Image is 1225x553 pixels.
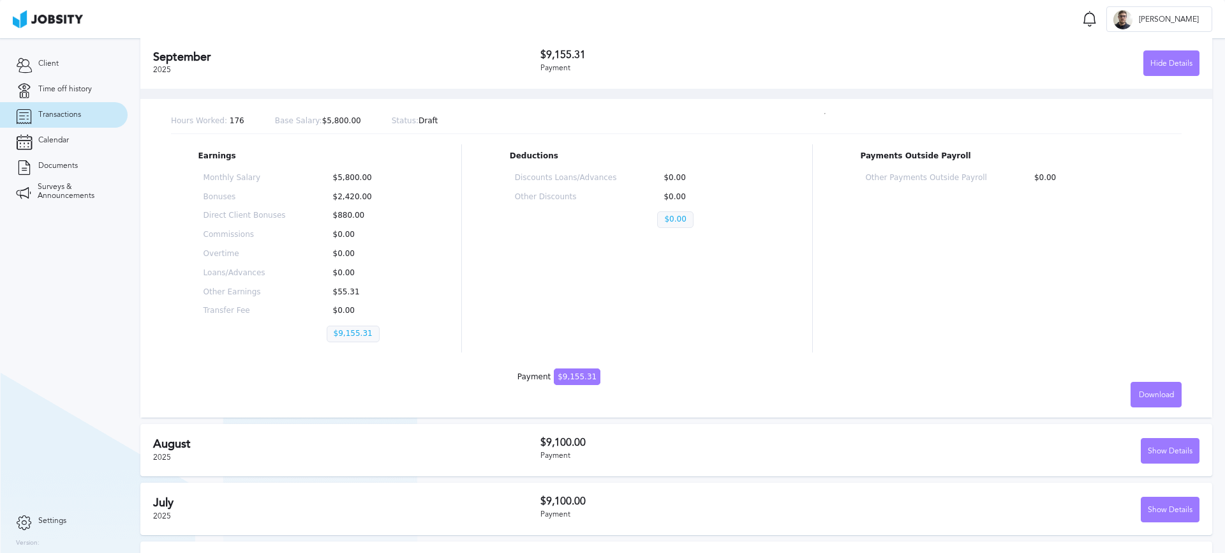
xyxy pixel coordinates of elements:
[327,211,409,220] p: $880.00
[327,193,409,202] p: $2,420.00
[865,174,986,183] p: Other Payments Outside Payroll
[1113,10,1132,29] div: R
[1141,497,1199,523] div: Show Details
[1028,174,1149,183] p: $0.00
[657,211,693,228] p: $0.00
[275,116,322,125] span: Base Salary:
[16,540,40,547] label: Version:
[153,453,171,462] span: 2025
[515,174,617,183] p: Discounts Loans/Advances
[204,307,286,315] p: Transfer Fee
[275,117,361,126] p: $5,800.00
[554,368,600,385] span: $9,155.31
[38,85,92,94] span: Time off history
[153,437,540,451] h2: August
[204,231,286,239] p: Commissions
[204,250,286,259] p: Overtime
[38,136,69,145] span: Calendar
[38,517,66,526] span: Settings
[392,117,438,126] p: Draft
[38,110,81,119] span: Transactions
[540,64,870,73] div: Payment
[153,50,540,64] h2: September
[198,152,414,161] p: Earnings
[204,193,286,202] p: Bonuses
[153,496,540,510] h2: July
[1141,439,1199,464] div: Show Details
[327,326,380,342] p: $9,155.31
[1131,382,1182,407] button: Download
[1143,50,1199,76] button: Hide Details
[327,174,409,183] p: $5,800.00
[38,162,78,170] span: Documents
[1139,391,1174,400] span: Download
[1141,438,1199,464] button: Show Details
[204,269,286,278] p: Loans/Advances
[153,511,171,520] span: 2025
[171,117,244,126] p: 176
[392,116,419,125] span: Status:
[1144,51,1199,77] div: Hide Details
[327,250,409,259] p: $0.00
[515,193,617,202] p: Other Discounts
[327,231,409,239] p: $0.00
[540,496,870,507] h3: $9,100.00
[657,174,759,183] p: $0.00
[540,437,870,448] h3: $9,100.00
[327,288,409,297] p: $55.31
[327,307,409,315] p: $0.00
[204,174,286,183] p: Monthly Salary
[13,10,83,28] img: ab4bad089aa723f57921c736e9817d99.png
[510,152,764,161] p: Deductions
[540,451,870,460] div: Payment
[657,193,759,202] p: $0.00
[1106,6,1212,32] button: R[PERSON_NAME]
[1132,15,1205,24] span: [PERSON_NAME]
[540,49,870,61] h3: $9,155.31
[1141,497,1199,522] button: Show Details
[153,65,171,74] span: 2025
[204,211,286,220] p: Direct Client Bonuses
[38,183,112,201] span: Surveys & Announcements
[540,510,870,519] div: Payment
[171,116,227,125] span: Hours Worked:
[38,59,59,68] span: Client
[204,288,286,297] p: Other Earnings
[517,373,600,382] div: Payment
[327,269,409,278] p: $0.00
[860,152,1154,161] p: Payments Outside Payroll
